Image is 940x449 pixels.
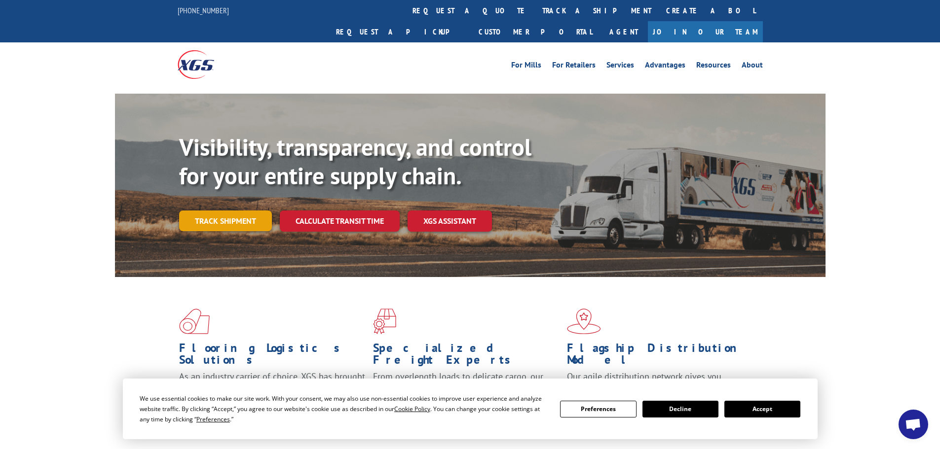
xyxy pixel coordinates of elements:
button: Preferences [560,401,636,417]
a: [PHONE_NUMBER] [178,5,229,15]
p: From overlength loads to delicate cargo, our experienced staff knows the best way to move your fr... [373,371,560,414]
a: About [742,61,763,72]
img: xgs-icon-flagship-distribution-model-red [567,309,601,334]
div: Open chat [899,410,928,439]
a: For Mills [511,61,541,72]
button: Decline [642,401,718,417]
a: For Retailers [552,61,596,72]
span: Our agile distribution network gives you nationwide inventory management on demand. [567,371,749,394]
h1: Flooring Logistics Solutions [179,342,366,371]
h1: Flagship Distribution Model [567,342,753,371]
img: xgs-icon-focused-on-flooring-red [373,309,396,334]
span: Preferences [196,415,230,423]
a: Advantages [645,61,685,72]
a: Calculate transit time [280,210,400,232]
span: Cookie Policy [394,405,430,413]
h1: Specialized Freight Experts [373,342,560,371]
div: Cookie Consent Prompt [123,379,818,439]
img: xgs-icon-total-supply-chain-intelligence-red [179,309,210,334]
a: Agent [600,21,648,42]
a: XGS ASSISTANT [408,210,492,232]
a: Track shipment [179,210,272,231]
a: Request a pickup [329,21,471,42]
a: Customer Portal [471,21,600,42]
b: Visibility, transparency, and control for your entire supply chain. [179,132,531,191]
a: Services [606,61,634,72]
button: Accept [724,401,800,417]
a: Resources [696,61,731,72]
div: We use essential cookies to make our site work. With your consent, we may also use non-essential ... [140,393,548,424]
span: As an industry carrier of choice, XGS has brought innovation and dedication to flooring logistics... [179,371,365,406]
a: Join Our Team [648,21,763,42]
